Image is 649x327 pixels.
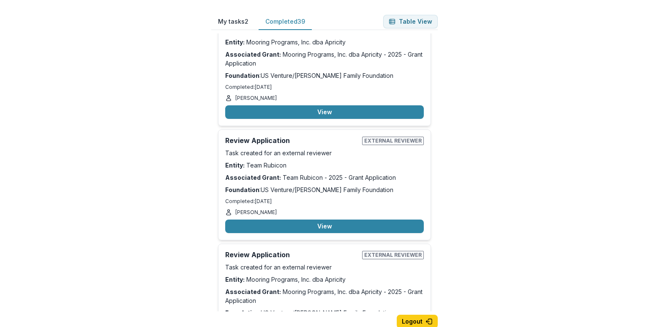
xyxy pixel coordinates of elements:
button: View [225,105,424,119]
strong: Entity: [225,162,245,169]
p: : US Venture/[PERSON_NAME] Family Foundation [225,185,424,194]
p: : US Venture/[PERSON_NAME] Family Foundation [225,308,424,317]
strong: Foundation [225,309,259,316]
strong: Foundation [225,72,259,79]
h2: Review Application [225,251,359,259]
button: View [225,220,424,233]
strong: Entity: [225,38,245,46]
button: Table View [383,15,438,28]
p: Mooring Programs, Inc. dba Apricity [225,38,424,47]
strong: Entity: [225,276,245,283]
h2: Review Application [225,137,359,145]
strong: Foundation [225,186,259,193]
p: Task created for an external reviewer [225,148,424,157]
p: Mooring Programs, Inc. dba Apricity [225,275,424,284]
span: External reviewer [362,251,424,259]
p: : US Venture/[PERSON_NAME] Family Foundation [225,71,424,80]
p: [PERSON_NAME] [235,209,277,216]
p: Mooring Programs, Inc. dba Apricity - 2025 - Grant Application [225,50,424,68]
p: Team Rubicon - 2025 - Grant Application [225,173,424,182]
p: Completed: [DATE] [225,83,424,91]
p: [PERSON_NAME] [235,94,277,102]
strong: Associated Grant: [225,174,281,181]
button: Completed 39 [259,14,312,30]
button: My tasks 2 [211,14,255,30]
strong: Associated Grant: [225,51,281,58]
strong: Associated Grant: [225,288,281,295]
p: Mooring Programs, Inc. dba Apricity - 2025 - Grant Application [225,287,424,305]
p: Task created for an external reviewer [225,263,424,272]
p: Completed: [DATE] [225,198,424,205]
p: Team Rubicon [225,161,424,170]
span: External reviewer [362,137,424,145]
